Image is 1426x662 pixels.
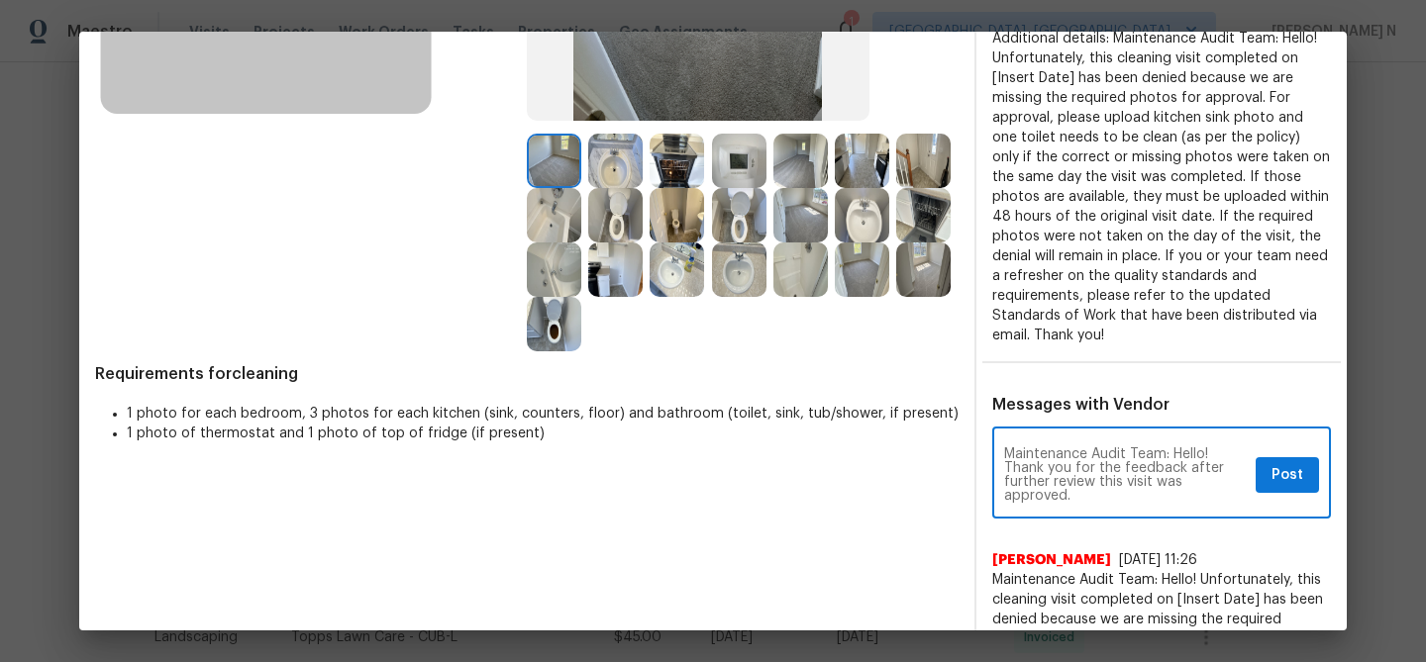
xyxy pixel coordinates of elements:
[1119,553,1197,567] span: [DATE] 11:26
[992,397,1170,413] span: Messages with Vendor
[1272,463,1303,488] span: Post
[127,424,959,443] li: 1 photo of thermostat and 1 photo of top of fridge (if present)
[1004,447,1248,503] textarea: Maintenance Audit Team: Hello! Thank you for the feedback after further review this visit was app...
[127,404,959,424] li: 1 photo for each bedroom, 3 photos for each kitchen (sink, counters, floor) and bathroom (toilet,...
[992,550,1111,570] span: [PERSON_NAME]
[992,32,1330,342] span: Additional details: Maintenance Audit Team: Hello! Unfortunately, this cleaning visit completed o...
[95,364,959,384] span: Requirements for cleaning
[1256,457,1319,494] button: Post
